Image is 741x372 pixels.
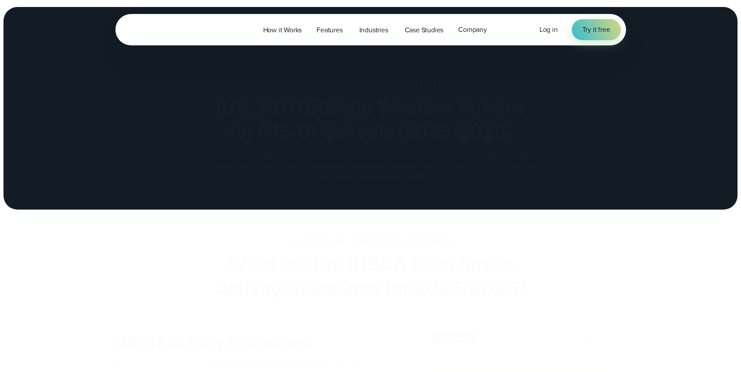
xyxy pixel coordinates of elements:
a: How it Works [256,21,310,39]
span: Case Studies [405,25,444,35]
span: Industries [359,25,388,35]
span: How it Works [263,25,302,35]
span: Features [317,25,342,35]
a: Log in [539,24,558,35]
span: Try it free [582,24,610,35]
a: Case Studies [397,21,451,39]
a: Try it free [572,19,621,40]
span: Company [458,24,487,35]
